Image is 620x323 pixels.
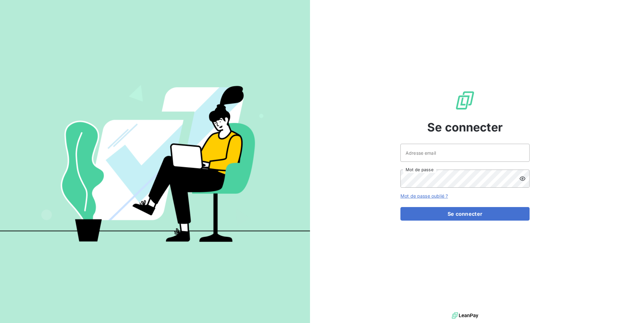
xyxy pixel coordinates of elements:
a: Mot de passe oublié ? [400,193,448,199]
img: Logo LeanPay [455,90,475,111]
span: Se connecter [427,119,503,136]
img: logo [452,311,478,320]
input: placeholder [400,144,530,162]
button: Se connecter [400,207,530,221]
